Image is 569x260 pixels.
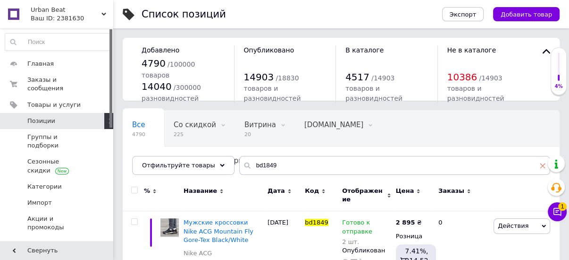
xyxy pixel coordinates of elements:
[27,117,55,125] span: Позиции
[244,85,301,102] span: товаров и разновидностей
[396,218,422,227] div: ₴
[548,202,567,221] button: Чат с покупателем1
[27,182,62,191] span: Категории
[442,7,484,21] button: Экспорт
[268,187,285,195] span: Дата
[27,215,87,232] span: Акции и промокоды
[142,84,201,102] span: / 300000 разновидностей
[244,71,274,83] span: 14903
[501,11,552,18] span: Добавить товар
[479,74,502,82] span: / 14903
[27,157,87,174] span: Сезонные скидки
[132,121,145,129] span: Все
[345,85,402,102] span: товаров и разновидностей
[371,74,394,82] span: / 14903
[342,238,391,245] div: 2 шт.
[27,76,87,93] span: Заказы и сообщения
[27,133,87,150] span: Группы и подборки
[184,219,253,243] a: Мужские кроссовки Nike ACG Mountain Fly Gore-Tex Black/White
[342,187,385,204] span: Отображение
[558,202,567,211] span: 1
[498,222,528,229] span: Действия
[304,121,363,129] span: [DOMAIN_NAME]
[342,246,391,255] div: Опубликован
[305,187,319,195] span: Код
[438,187,464,195] span: Заказы
[450,11,476,18] span: Экспорт
[27,239,87,256] span: Удаленные позиции
[342,219,372,237] span: Готово к отправке
[142,61,195,79] span: / 100000 товаров
[31,14,113,23] div: Ваш ID: 2381630
[244,121,276,129] span: Витрина
[27,60,54,68] span: Главная
[276,74,299,82] span: / 18830
[447,85,504,102] span: товаров и разновидностей
[184,249,212,258] a: Nike ACG
[142,81,172,92] span: 14040
[144,187,150,195] span: %
[345,71,369,83] span: 4517
[142,162,215,169] span: Отфильтруйте товары
[305,219,328,226] span: bd1849
[132,156,196,165] span: Опубликованные
[493,7,560,21] button: Добавить товар
[184,187,217,195] span: Название
[174,121,216,129] span: Со скидкой
[447,71,477,83] span: 10386
[142,58,166,69] span: 4790
[142,46,179,54] span: Добавлено
[160,218,179,237] img: Мужские кроссовки Nike ACG Mountain Fly Gore-Tex Black/White
[244,131,276,138] span: 20
[244,46,294,54] span: Опубликовано
[5,34,111,51] input: Поиск
[239,156,550,175] input: Поиск по названию позиции, артикулу и поисковым запросам
[31,6,101,14] span: Urban Beat
[27,199,52,207] span: Импорт
[27,101,81,109] span: Товары и услуги
[345,46,384,54] span: В каталоге
[447,46,496,54] span: Не в каталоге
[396,187,414,195] span: Цена
[132,131,145,138] span: 4790
[396,232,430,241] div: Розница
[396,219,415,226] b: 2 895
[142,9,226,19] div: Список позиций
[174,131,216,138] span: 225
[551,83,566,90] div: 4%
